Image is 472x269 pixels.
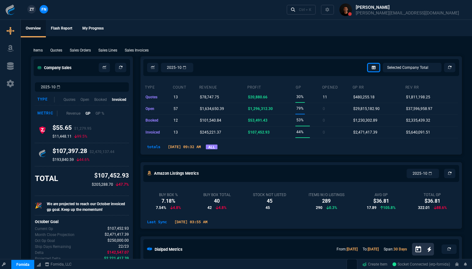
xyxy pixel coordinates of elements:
a: msbcCompanyName [43,261,74,267]
p: $29,815,182.90 [353,104,380,113]
a: Flash Report [46,20,77,37]
span: 322.01 [418,205,430,211]
p: $2,471,417.39 [353,128,377,137]
p: Revenue [66,111,80,116]
p: $1,634,650.39 [200,104,224,113]
p: The difference between the current month's Gp goal and projected month-end. [35,256,61,261]
h4: $55.65 [52,124,91,134]
a: [DATE] [368,247,379,251]
p: 44.6% [76,157,90,162]
p: $101,540.84 [200,116,221,125]
p: 44% [296,128,304,136]
th: count [173,82,199,91]
p: Span: [384,246,407,252]
p: 4.8% [170,205,181,211]
p: 79% [296,104,304,113]
p: $1,230,302.89 [353,116,377,125]
div: Type [37,97,55,102]
p: $78,747.75 [200,93,219,102]
th: type [145,82,173,91]
td: booked [145,115,173,126]
p: 105.8% [380,205,396,211]
p: [DATE] 03:55 AM [172,219,210,225]
div: $36.81 [418,197,447,205]
p: $37,596,958.97 [406,104,432,113]
div: Avg GP [367,192,396,197]
span: 45 [266,205,270,211]
p: $11,448.11 [52,134,72,139]
p: spec.value [102,226,129,232]
div: Items w/o Listings [309,192,344,197]
span: 17.89 [367,205,376,211]
p: Sales Lines [98,47,117,53]
span: Socket Connected (erp-fornida) [392,262,450,266]
p: Open [80,97,89,102]
p: 0 [323,128,325,137]
span: 42 [207,205,212,211]
p: spec.value [113,244,129,250]
span: $1,279.95 [74,126,91,131]
p: Sales Orders [70,47,91,53]
p: $2,335,439.32 [406,116,430,125]
p: 🎉 [35,201,42,210]
p: $1,811,198.25 [406,93,430,102]
span: 7.54% [156,205,166,211]
div: $36.81 [367,197,396,205]
p: $107,452.93 [92,171,129,180]
p: 53% [296,116,304,124]
p: $193,840.59 [52,157,74,162]
p: 12 [173,116,178,125]
p: Uses current month's data to project the month's close. [35,232,74,238]
p: Quotes [63,97,75,102]
th: Rev RR [405,82,458,91]
p: We are projected to reach our October invoiced gp goal. Keep up the momentum! [47,201,129,212]
span: 290 [316,205,322,211]
p: Quotes [50,47,62,53]
h6: October Goal [35,219,129,224]
p: 47.7% [116,182,129,187]
p: Items [33,47,43,53]
div: Stock Not Listed [253,192,286,197]
p: 88.6% [434,205,447,211]
p: 30% [296,92,304,101]
div: Buy Box Total [203,192,231,197]
h3: TOTAL [35,174,58,183]
p: $53,491.43 [248,116,267,125]
th: revenue [199,82,247,91]
th: GP [295,82,322,91]
p: $480,255.18 [353,93,375,102]
span: FN [41,7,46,12]
div: 7.18% [156,197,181,205]
p: 0 [323,104,325,113]
a: 30 Days [393,247,407,251]
div: 45 [253,197,286,205]
div: Ctrl + K [299,7,311,12]
a: Overview [21,20,46,37]
h5: Company Sales [37,65,72,71]
p: 13 [173,93,178,102]
p: GP [85,111,91,116]
td: invoiced [145,126,173,138]
th: GP RR [352,82,405,91]
p: $205,288.70 [92,182,113,187]
h5: Amazon Listings Metrics [154,170,199,176]
p: 4.8% [216,205,227,211]
h4: $107,397.28 [52,147,114,157]
a: [DATE] [347,247,358,251]
a: My Progress [77,20,109,37]
p: 13 [173,128,178,137]
span: The difference between the current month's Gp and the goal. [107,250,129,255]
span: $2,470,137.44 [90,150,114,154]
p: Out of 23 ship days in Oct - there are 22 remaining. [35,244,71,250]
span: The difference between the current month's Gp goal and projected month-end. [104,255,129,261]
span: Gp for Oct. [107,226,129,232]
p: 99.5% [74,134,87,139]
p: 0.3% [326,205,337,211]
p: Sales Invoices [125,47,149,53]
div: 289 [309,197,344,205]
h5: Dialpad Metrics [155,246,183,252]
p: 57 [173,104,178,113]
p: Gp for Oct. [35,226,53,232]
p: 0 [323,116,325,125]
p: Last Sync [145,219,169,225]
